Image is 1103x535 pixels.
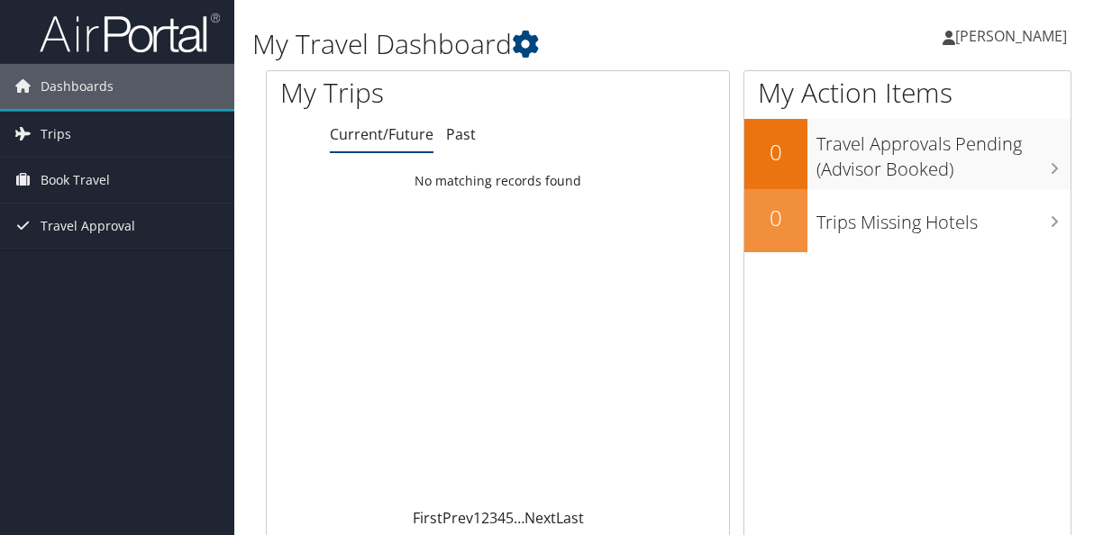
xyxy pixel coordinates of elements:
[744,189,1071,252] a: 0Trips Missing Hotels
[252,25,807,63] h1: My Travel Dashboard
[446,124,476,144] a: Past
[41,158,110,203] span: Book Travel
[481,508,489,528] a: 2
[514,508,524,528] span: …
[524,508,556,528] a: Next
[473,508,481,528] a: 1
[442,508,473,528] a: Prev
[497,508,506,528] a: 4
[744,74,1071,112] h1: My Action Items
[955,26,1067,46] span: [PERSON_NAME]
[41,204,135,249] span: Travel Approval
[744,119,1071,188] a: 0Travel Approvals Pending (Advisor Booked)
[556,508,584,528] a: Last
[744,137,807,168] h2: 0
[506,508,514,528] a: 5
[816,122,1071,182] h3: Travel Approvals Pending (Advisor Booked)
[943,9,1085,63] a: [PERSON_NAME]
[267,165,729,197] td: No matching records found
[40,12,220,54] img: airportal-logo.png
[330,124,433,144] a: Current/Future
[489,508,497,528] a: 3
[744,203,807,233] h2: 0
[280,74,523,112] h1: My Trips
[413,508,442,528] a: First
[816,201,1071,235] h3: Trips Missing Hotels
[41,112,71,157] span: Trips
[41,64,114,109] span: Dashboards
